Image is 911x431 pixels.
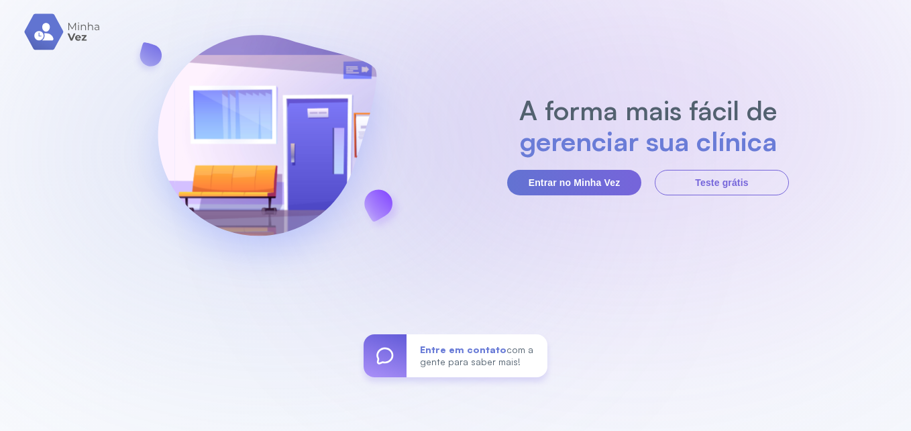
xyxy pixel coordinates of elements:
span: Entre em contato [420,344,506,355]
h2: A forma mais fácil de [513,95,784,126]
button: Teste grátis [655,170,789,195]
h2: gerenciar sua clínica [513,126,784,156]
button: Entrar no Minha Vez [507,170,641,195]
div: com a gente para saber mais! [407,334,547,377]
img: logo.svg [24,13,101,50]
a: Entre em contatocom a gente para saber mais! [364,334,547,377]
